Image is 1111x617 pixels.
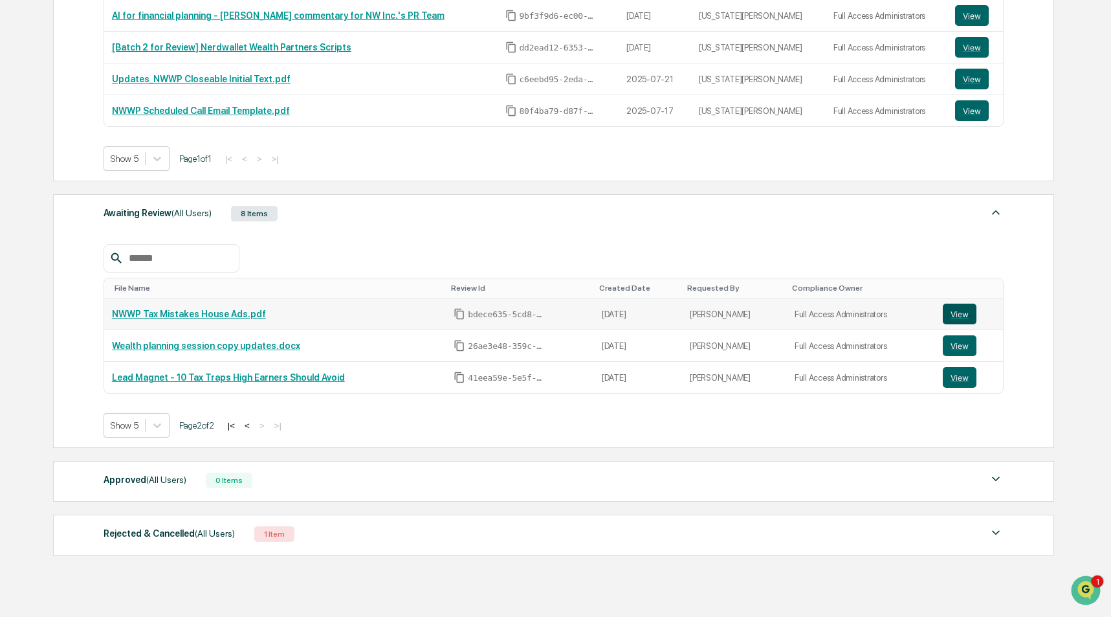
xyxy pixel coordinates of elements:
[787,362,935,393] td: Full Access Administrators
[221,153,236,164] button: |<
[220,103,236,118] button: Start new chat
[13,144,87,154] div: Past conversations
[107,230,160,243] span: Attestations
[826,63,947,95] td: Full Access Administrators
[955,5,989,26] button: View
[112,372,345,383] a: Lead Magnet - 10 Tax Traps High Earners Should Avoid
[112,42,351,52] a: [Batch 2 for Review] Nerdwallet Wealth Partners Scripts
[955,69,995,89] a: View
[195,528,235,539] span: (All Users)
[206,473,252,488] div: 0 Items
[826,32,947,63] td: Full Access Administrators
[104,525,235,542] div: Rejected & Cancelled
[619,63,691,95] td: 2025-07-21
[454,340,465,352] span: Copy Id
[112,106,290,116] a: NWWP Scheduled Call Email Template.pdf
[224,420,239,431] button: |<
[112,10,445,21] a: AI for financial planning - [PERSON_NAME] commentary for NW Inc.'s PR Team
[91,286,157,296] a: Powered byPylon
[254,526,294,542] div: 1 Item
[1070,574,1105,609] iframe: Open customer support
[691,95,826,126] td: [US_STATE][PERSON_NAME]
[115,284,441,293] div: Toggle SortBy
[520,43,597,53] span: dd2ead12-6353-41e4-9b21-1b0cf20a9be1
[520,106,597,117] span: 80f4ba79-d87f-4cb6-8458-b68e2bdb47c7
[253,153,266,164] button: >
[619,95,691,126] td: 2025-07-17
[179,420,214,431] span: Page 2 of 2
[270,420,285,431] button: >|
[468,309,545,320] span: bdece635-5cd8-4def-9915-736a71674fb4
[256,420,269,431] button: >
[787,298,935,330] td: Full Access Administrators
[241,420,254,431] button: <
[58,112,178,122] div: We're available if you need us!
[955,5,995,26] a: View
[955,69,989,89] button: View
[943,367,976,388] button: View
[505,73,517,85] span: Copy Id
[454,308,465,320] span: Copy Id
[520,74,597,85] span: c6eebd95-2eda-47bf-a497-3eb1b7318b58
[792,284,930,293] div: Toggle SortBy
[594,330,682,362] td: [DATE]
[171,208,212,218] span: (All Users)
[943,335,995,356] a: View
[505,41,517,53] span: Copy Id
[26,230,83,243] span: Preclearance
[268,153,283,164] button: >|
[8,225,89,248] a: 🖐️Preclearance
[955,37,989,58] button: View
[451,284,589,293] div: Toggle SortBy
[115,176,141,186] span: [DATE]
[104,471,186,488] div: Approved
[682,362,787,393] td: [PERSON_NAME]
[988,471,1004,487] img: caret
[201,141,236,157] button: See all
[505,10,517,21] span: Copy Id
[112,309,266,319] a: NWWP Tax Mistakes House Ads.pdf
[13,27,236,48] p: How can we help?
[238,153,251,164] button: <
[955,37,995,58] a: View
[231,206,278,221] div: 8 Items
[682,330,787,362] td: [PERSON_NAME]
[129,286,157,296] span: Pylon
[945,284,998,293] div: Toggle SortBy
[94,231,104,241] div: 🗄️
[943,367,995,388] a: View
[468,341,545,352] span: 26ae3e48-359c-401d-99d7-b9f70675ab9f
[943,304,976,324] button: View
[599,284,677,293] div: Toggle SortBy
[787,330,935,362] td: Full Access Administrators
[955,100,989,121] button: View
[691,32,826,63] td: [US_STATE][PERSON_NAME]
[505,105,517,117] span: Copy Id
[13,99,36,122] img: 1746055101610-c473b297-6a78-478c-a979-82029cc54cd1
[687,284,782,293] div: Toggle SortBy
[112,341,300,351] a: Wealth planning session copy updates.docx
[943,335,976,356] button: View
[826,95,947,126] td: Full Access Administrators
[594,298,682,330] td: [DATE]
[27,99,50,122] img: 8933085812038_c878075ebb4cc5468115_72.jpg
[520,11,597,21] span: 9bf3f9d6-ec00-4609-a326-e373718264ae
[988,525,1004,541] img: caret
[594,362,682,393] td: [DATE]
[179,153,212,164] span: Page 1 of 1
[112,74,291,84] a: Updates_NWWP Closeable Initial Text.pdf
[682,298,787,330] td: [PERSON_NAME]
[34,59,214,73] input: Clear
[454,372,465,383] span: Copy Id
[691,63,826,95] td: [US_STATE][PERSON_NAME]
[13,256,23,266] div: 🔎
[146,475,186,485] span: (All Users)
[943,304,995,324] a: View
[619,32,691,63] td: [DATE]
[8,249,87,273] a: 🔎Data Lookup
[104,205,212,221] div: Awaiting Review
[13,164,34,185] img: Jack Rasmussen
[26,254,82,267] span: Data Lookup
[468,373,545,383] span: 41eea59e-5e5f-4848-9402-d5c9ae3c02fc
